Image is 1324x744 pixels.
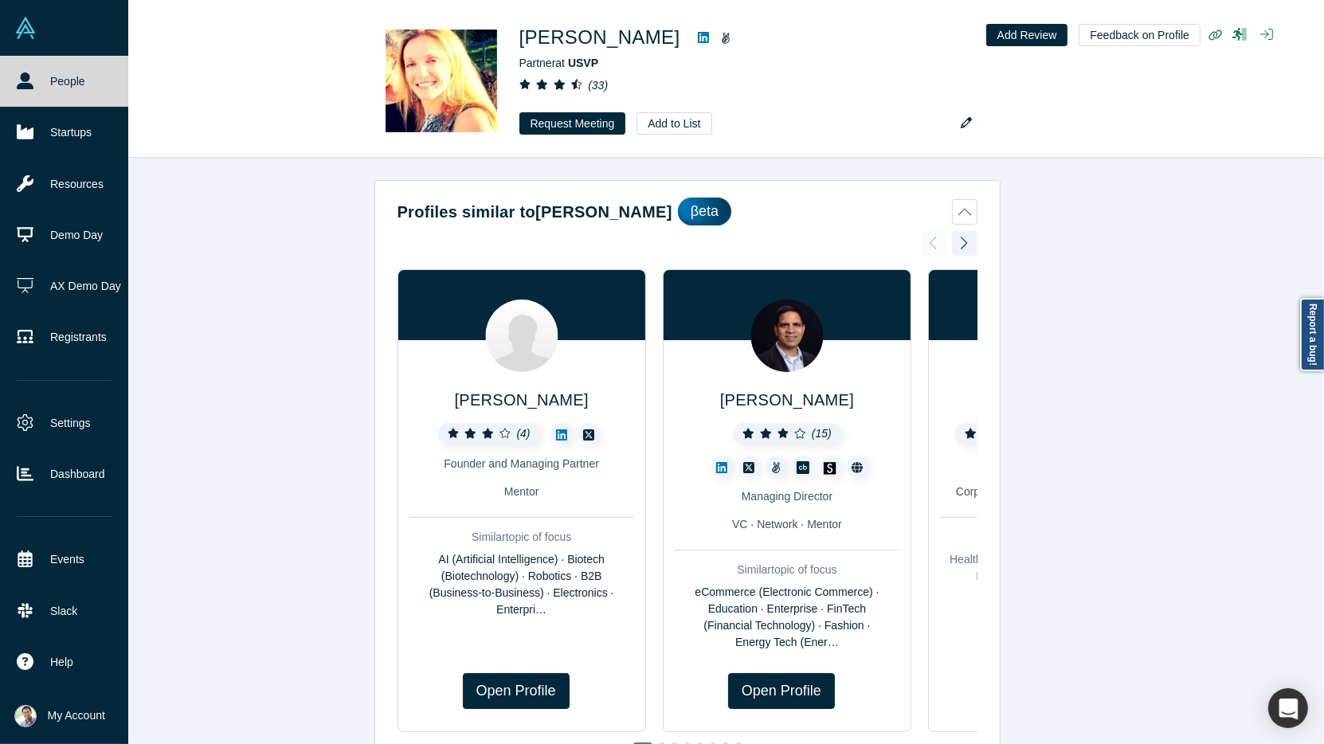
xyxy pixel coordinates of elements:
[728,673,835,709] a: Open Profile
[519,57,599,69] span: Partner at
[519,112,626,135] button: Request Meeting
[675,562,899,578] div: Similar topic of focus
[588,79,608,92] i: ( 33 )
[519,23,680,52] h1: [PERSON_NAME]
[675,584,899,651] div: eCommerce (Electronic Commerce) · Education · Enterprise · FinTech (Financial Technology) · Fashi...
[409,529,634,546] div: Similar topic of focus
[398,200,672,224] h2: Profiles similar to [PERSON_NAME]
[678,198,731,225] div: βeta
[940,484,1165,500] div: Corporate Innovator · Mentor · Lecturer
[48,707,105,724] span: My Account
[14,705,37,727] img: Ravi Belani's Account
[463,673,570,709] a: Open Profile
[950,553,1155,582] span: Healthcare · Robotics · B2B (Business-to-Business) · Virtual Reality (VR)
[386,23,497,135] img: Dafina Toncheva's Profile Image
[14,705,105,727] button: My Account
[720,391,854,409] a: [PERSON_NAME]
[675,516,899,533] div: VC · Network · Mentor
[940,529,1165,546] div: Similar topic of focus
[409,484,634,500] div: Mentor
[568,57,598,69] a: USVP
[409,551,634,618] div: AI (Artificial Intelligence) · Biotech (Biotechnology) · Robotics · B2B (Business-to-Business) · ...
[398,198,977,225] button: Profiles similar to[PERSON_NAME]βeta
[750,300,823,372] img: Deepak Gupta's Profile Image
[14,17,37,39] img: Alchemist Vault Logo
[986,24,1068,46] button: Add Review
[50,654,73,671] span: Help
[637,112,711,135] button: Add to List
[742,490,832,503] span: Managing Director
[485,300,558,372] img: Millie Liu's Profile Image
[516,427,530,440] i: ( 4 )
[444,457,599,470] span: Founder and Managing Partner
[1079,24,1201,46] button: Feedback on Profile
[454,391,588,409] a: [PERSON_NAME]
[812,427,832,440] i: ( 15 )
[1300,298,1324,371] a: Report a bug!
